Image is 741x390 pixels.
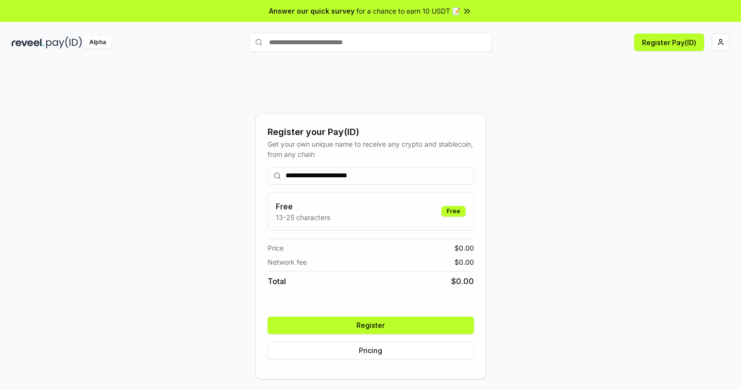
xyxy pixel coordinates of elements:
[268,342,474,359] button: Pricing
[12,36,44,49] img: reveel_dark
[268,275,286,287] span: Total
[276,201,330,212] h3: Free
[455,243,474,253] span: $ 0.00
[268,243,284,253] span: Price
[451,275,474,287] span: $ 0.00
[268,125,474,139] div: Register your Pay(ID)
[46,36,82,49] img: pay_id
[276,212,330,222] p: 13-25 characters
[268,257,307,267] span: Network fee
[455,257,474,267] span: $ 0.00
[634,34,704,51] button: Register Pay(ID)
[356,6,460,16] span: for a chance to earn 10 USDT 📝
[84,36,111,49] div: Alpha
[441,206,466,217] div: Free
[268,317,474,334] button: Register
[269,6,354,16] span: Answer our quick survey
[268,139,474,159] div: Get your own unique name to receive any crypto and stablecoin, from any chain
